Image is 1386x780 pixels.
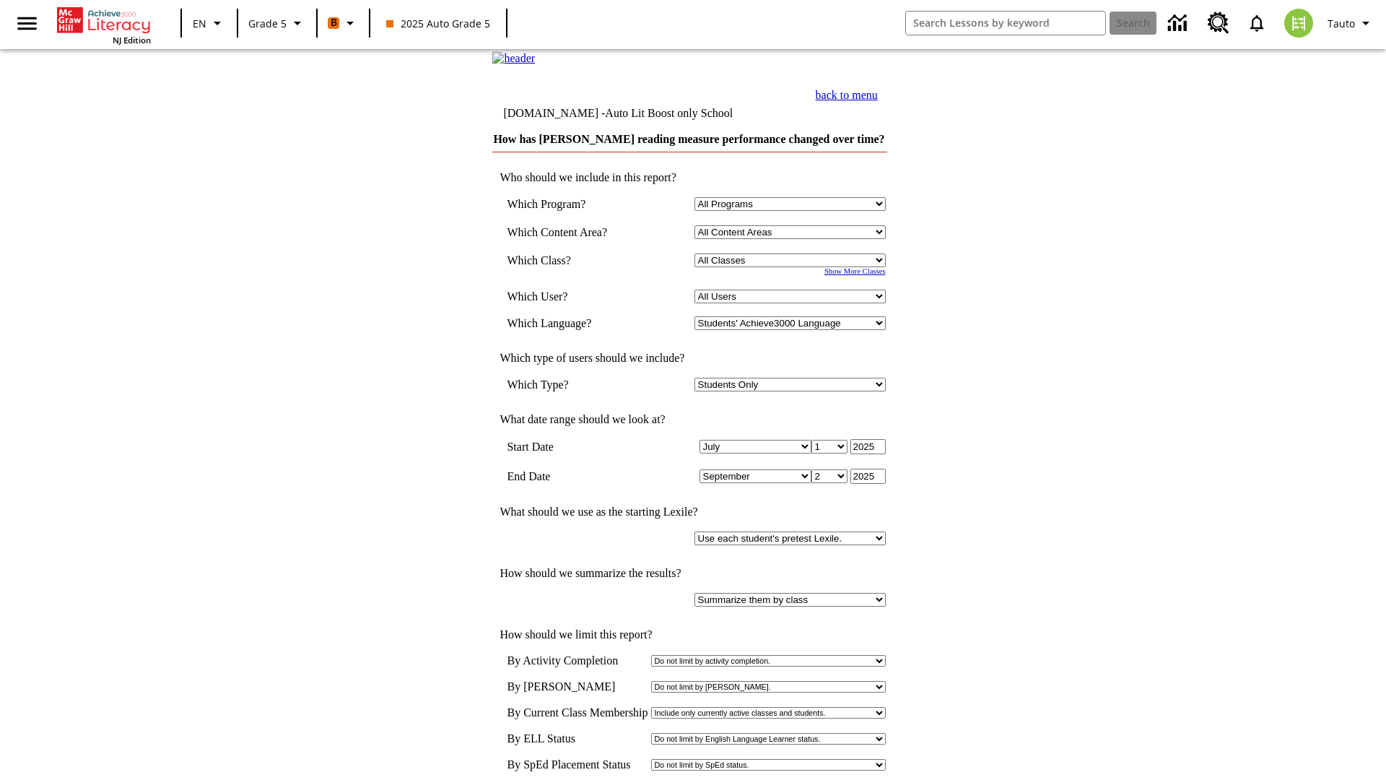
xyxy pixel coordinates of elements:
[507,469,634,484] td: End Date
[507,253,634,267] td: Which Class?
[507,758,648,771] td: By SpEd Placement Status
[1284,9,1313,38] img: avatar image
[507,316,634,330] td: Which Language?
[1199,4,1238,43] a: Resource Center, Will open in new tab
[243,10,312,36] button: Grade: Grade 5, Select a grade
[507,290,634,303] td: Which User?
[507,680,648,693] td: By [PERSON_NAME]
[507,706,648,719] td: By Current Class Membership
[186,10,232,36] button: Language: EN, Select a language
[492,628,885,641] td: How should we limit this report?
[193,16,206,31] span: EN
[492,506,885,519] td: What should we use as the starting Lexile?
[322,10,365,36] button: Boost Class color is orange. Change class color
[331,14,337,32] span: B
[507,439,634,454] td: Start Date
[113,35,151,45] span: NJ Edition
[507,226,607,238] nobr: Which Content Area?
[906,12,1105,35] input: search field
[492,52,535,65] img: header
[824,267,886,275] a: Show More Classes
[507,654,648,667] td: By Activity Completion
[1238,4,1276,42] a: Notifications
[507,378,634,391] td: Which Type?
[605,107,733,119] nobr: Auto Lit Boost only School
[1328,16,1355,31] span: Tauto
[492,567,885,580] td: How should we summarize the results?
[493,133,884,145] a: How has [PERSON_NAME] reading measure performance changed over time?
[492,352,885,365] td: Which type of users should we include?
[492,413,885,426] td: What date range should we look at?
[816,89,878,101] a: back to menu
[57,4,151,45] div: Home
[507,732,648,745] td: By ELL Status
[492,171,885,184] td: Who should we include in this report?
[1276,4,1322,42] button: Select a new avatar
[386,16,490,31] span: 2025 Auto Grade 5
[1322,10,1380,36] button: Profile/Settings
[1159,4,1199,43] a: Data Center
[503,107,733,120] td: [DOMAIN_NAME] -
[507,197,634,211] td: Which Program?
[248,16,287,31] span: Grade 5
[6,2,48,45] button: Open side menu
